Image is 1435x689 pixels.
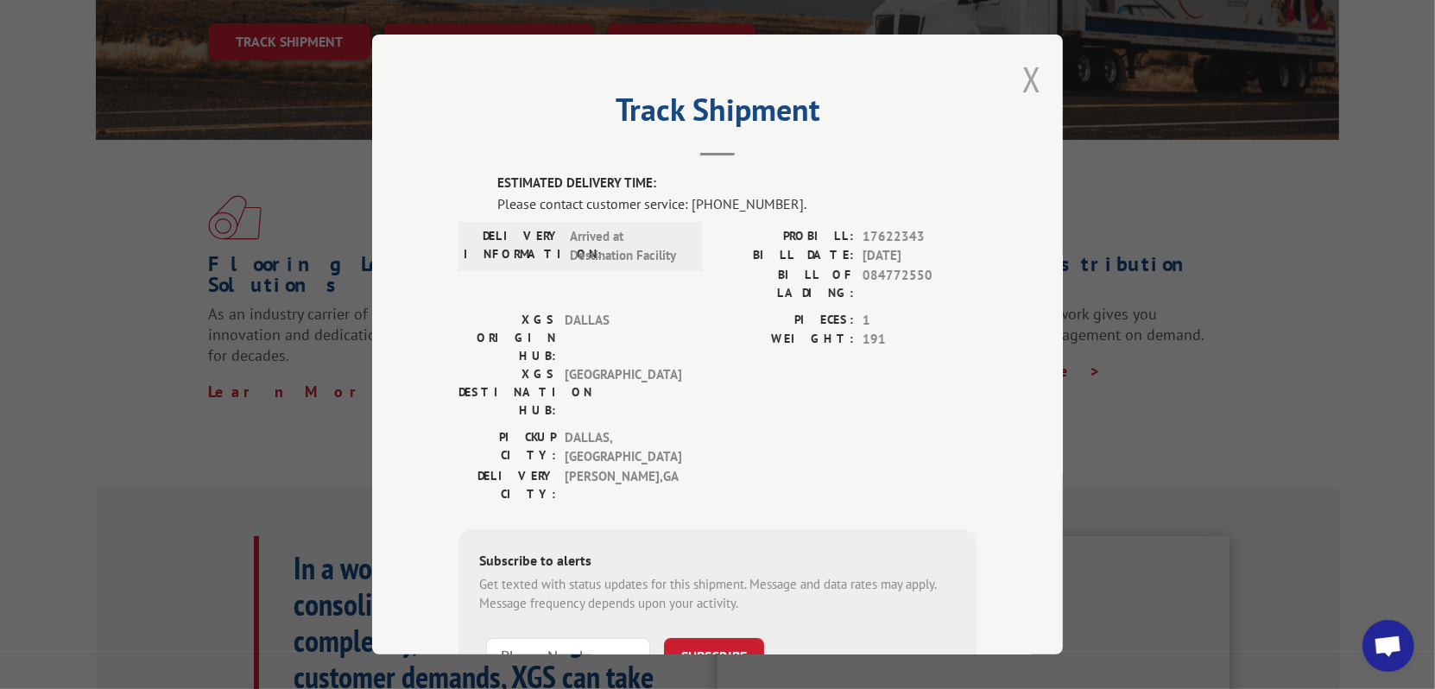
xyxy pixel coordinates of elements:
[497,174,977,193] label: ESTIMATED DELIVERY TIME:
[717,265,854,301] label: BILL OF LADING:
[570,226,686,265] span: Arrived at Destination Facility
[863,246,977,266] span: [DATE]
[486,637,650,673] input: Phone Number
[664,637,764,673] button: SUBSCRIBE
[565,427,681,466] span: DALLAS , [GEOGRAPHIC_DATA]
[479,549,956,574] div: Subscribe to alerts
[458,98,977,130] h2: Track Shipment
[458,466,556,503] label: DELIVERY CITY:
[863,226,977,246] span: 17622343
[458,427,556,466] label: PICKUP CITY:
[464,226,561,265] label: DELIVERY INFORMATION:
[565,466,681,503] span: [PERSON_NAME] , GA
[458,364,556,419] label: XGS DESTINATION HUB:
[458,310,556,364] label: XGS ORIGIN HUB:
[863,265,977,301] span: 084772550
[565,310,681,364] span: DALLAS
[717,310,854,330] label: PIECES:
[717,330,854,350] label: WEIGHT:
[863,330,977,350] span: 191
[717,246,854,266] label: BILL DATE:
[863,310,977,330] span: 1
[1022,56,1041,102] button: Close modal
[717,226,854,246] label: PROBILL:
[1362,620,1414,672] div: Open chat
[479,574,956,613] div: Get texted with status updates for this shipment. Message and data rates may apply. Message frequ...
[565,364,681,419] span: [GEOGRAPHIC_DATA]
[497,193,977,213] div: Please contact customer service: [PHONE_NUMBER].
